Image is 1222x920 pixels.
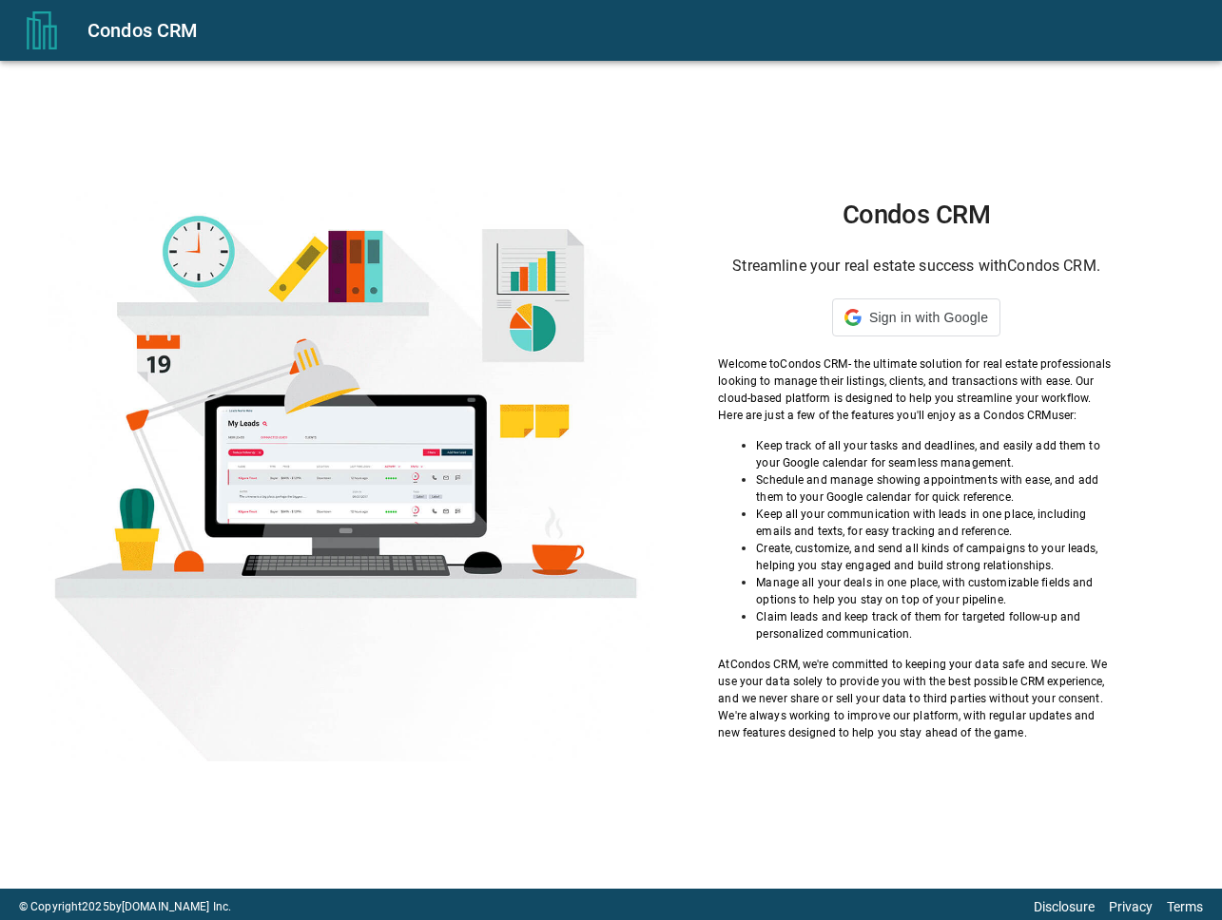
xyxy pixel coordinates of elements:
div: Condos CRM [87,15,1199,46]
p: Manage all your deals in one place, with customizable fields and options to help you stay on top ... [756,574,1115,608]
a: Terms [1167,899,1203,914]
a: Privacy [1109,899,1153,914]
p: Here are just a few of the features you'll enjoy as a Condos CRM user: [718,407,1115,424]
a: Disclosure [1034,899,1095,914]
p: Welcome to Condos CRM - the ultimate solution for real estate professionals looking to manage the... [718,355,1115,407]
p: At Condos CRM , we're committed to keeping your data safe and secure. We use your data solely to ... [718,656,1115,707]
p: Keep track of all your tasks and deadlines, and easily add them to your Google calendar for seaml... [756,437,1115,471]
p: Claim leads and keep track of them for targeted follow-up and personalized communication. [756,608,1115,642]
h1: Condos CRM [718,200,1115,230]
p: © Copyright 2025 by [19,898,231,915]
span: Sign in with Google [869,310,988,325]
a: [DOMAIN_NAME] Inc. [122,900,231,913]
p: Keep all your communication with leads in one place, including emails and texts, for easy trackin... [756,506,1115,540]
p: Create, customize, and send all kinds of campaigns to your leads, helping you stay engaged and bu... [756,540,1115,574]
p: We're always working to improve our platform, with regular updates and new features designed to h... [718,707,1115,741]
div: Sign in with Google [832,298,1000,336]
h6: Streamline your real estate success with Condos CRM . [718,253,1115,279]
p: Schedule and manage showing appointments with ease, and add them to your Google calendar for quic... [756,471,1115,506]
